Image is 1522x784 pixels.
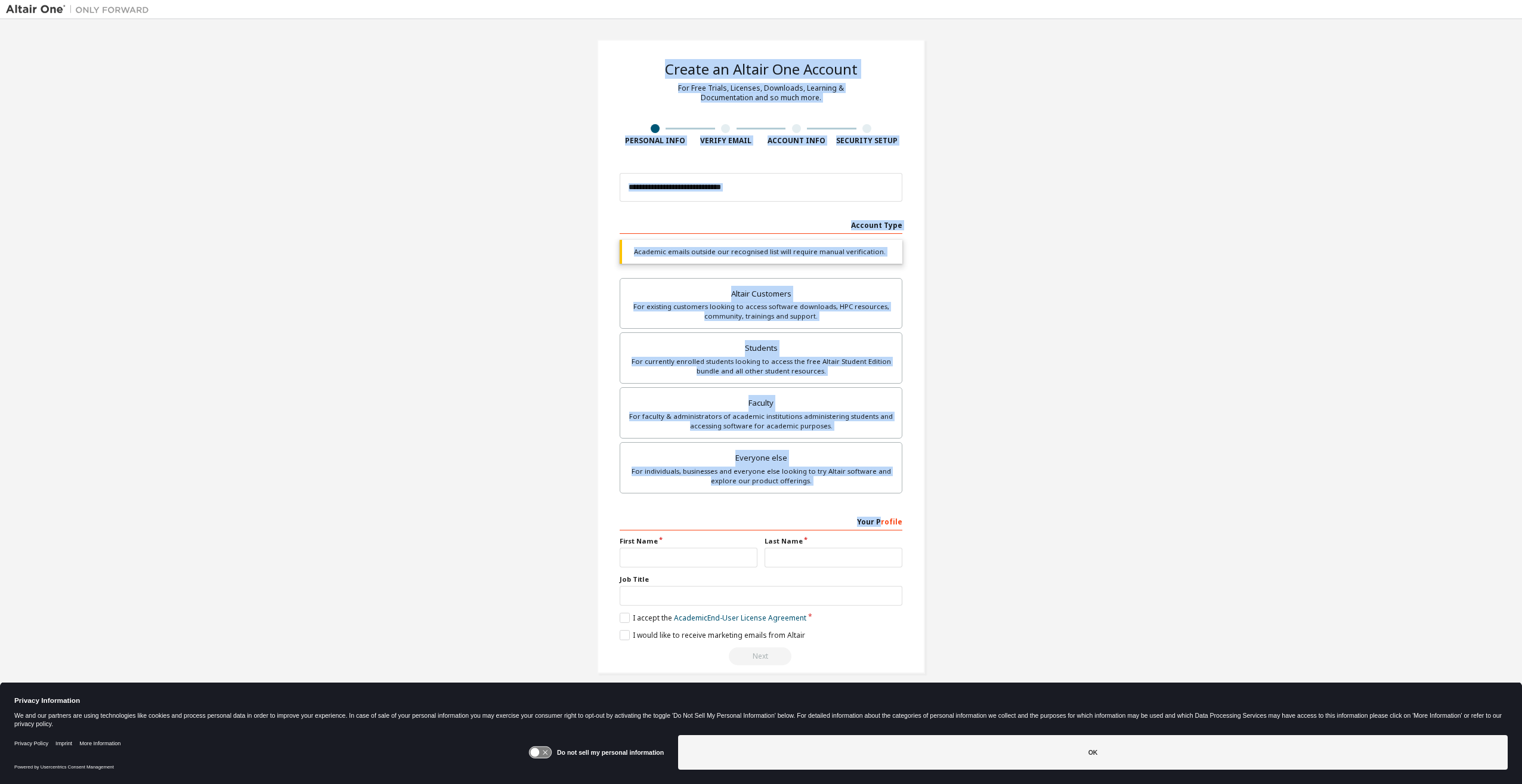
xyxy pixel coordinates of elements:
[627,467,895,486] div: For individuals, businesses and everyone else looking to try Altair software and explore our prod...
[627,340,895,357] div: Students
[620,240,902,264] div: Academic emails outside our recognised list will require manual verification.
[620,613,806,623] label: I accept the
[6,4,155,16] img: Altair One
[620,630,805,640] label: I would like to receive marketing emails from Altair
[627,302,895,321] div: For existing customers looking to access software downloads, HPC resources, community, trainings ...
[761,136,832,146] div: Account Info
[832,136,903,146] div: Security Setup
[620,511,902,530] div: Your Profile
[627,395,895,412] div: Faculty
[620,136,691,146] div: Personal Info
[627,286,895,303] div: Altair Customers
[620,215,902,234] div: Account Type
[620,575,902,584] label: Job Title
[691,136,762,146] div: Verify Email
[627,412,895,431] div: For faculty & administrators of academic institutions administering students and accessing softwa...
[620,647,902,665] div: Read and acccept EULA to continue
[627,357,895,376] div: For currently enrolled students looking to access the free Altair Student Edition bundle and all ...
[620,536,757,546] label: First Name
[665,62,858,76] div: Create an Altair One Account
[627,450,895,467] div: Everyone else
[765,536,902,546] label: Last Name
[678,84,844,103] div: For Free Trials, Licenses, Downloads, Learning & Documentation and so much more.
[674,613,806,623] a: Academic End-User License Agreement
